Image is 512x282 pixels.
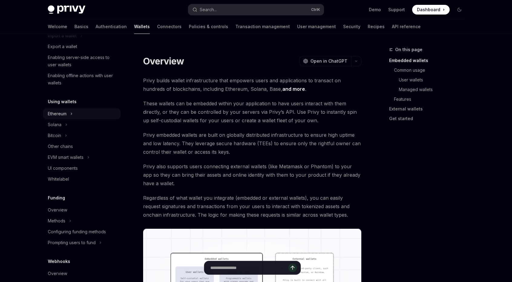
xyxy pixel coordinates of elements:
a: Managed wallets [389,85,469,94]
a: Overview [43,268,120,279]
div: Overview [48,270,67,277]
span: Privy also supports users connecting external wallets (like Metamask or Phantom) to your app so t... [143,162,361,188]
h5: Funding [48,194,65,202]
span: Ctrl K [311,7,320,12]
a: Wallets [134,19,150,34]
a: Policies & controls [189,19,228,34]
div: Methods [48,217,65,225]
a: API reference [392,19,421,34]
a: Authentication [96,19,127,34]
a: External wallets [389,104,469,114]
h5: Webhooks [48,258,70,265]
span: Open in ChatGPT [310,58,347,64]
div: Search... [200,6,217,13]
a: Transaction management [235,19,290,34]
a: Get started [389,114,469,123]
a: Export a wallet [43,41,120,52]
a: Dashboard [412,5,450,15]
button: Open in ChatGPT [299,56,351,66]
a: Demo [369,7,381,13]
a: Enabling offline actions with user wallets [43,70,120,88]
span: On this page [395,46,422,53]
a: Embedded wallets [389,56,469,65]
div: EVM smart wallets [48,154,84,161]
div: Enabling offline actions with user wallets [48,72,117,87]
a: Other chains [43,141,120,152]
a: Common usage [389,65,469,75]
div: Bitcoin [48,132,61,139]
a: Features [389,94,469,104]
div: Configuring funding methods [48,228,106,235]
img: dark logo [48,5,85,14]
a: Security [343,19,360,34]
a: Recipes [368,19,385,34]
div: Solana [48,121,61,128]
div: UI components [48,165,78,172]
button: Open search [188,4,324,15]
button: Toggle EVM smart wallets section [43,152,120,163]
span: Privy embedded wallets are built on globally distributed infrastructure to ensure high uptime and... [143,131,361,156]
div: Prompting users to fund [48,239,96,246]
button: Toggle Prompting users to fund section [43,237,120,248]
a: Overview [43,205,120,215]
a: Configuring funding methods [43,226,120,237]
a: UI components [43,163,120,174]
div: Export a wallet [48,43,77,50]
h5: Using wallets [48,98,77,105]
div: Enabling server-side access to user wallets [48,54,117,68]
a: Support [388,7,405,13]
button: Toggle dark mode [455,5,464,15]
a: Basics [74,19,88,34]
button: Toggle Bitcoin section [43,130,120,141]
span: Dashboard [417,7,440,13]
a: and more [282,86,305,92]
button: Toggle Solana section [43,119,120,130]
button: Toggle Methods section [43,215,120,226]
button: Send message [288,264,297,272]
div: Whitelabel [48,175,69,183]
div: Overview [48,206,67,214]
a: User management [297,19,336,34]
div: Other chains [48,143,73,150]
a: Whitelabel [43,174,120,185]
span: Privy builds wallet infrastructure that empowers users and applications to transact on hundreds o... [143,76,361,93]
span: These wallets can be embedded within your application to have users interact with them directly, ... [143,99,361,125]
button: Toggle Ethereum section [43,108,120,119]
div: Ethereum [48,110,67,117]
h1: Overview [143,56,184,67]
a: Connectors [157,19,182,34]
input: Ask a question... [210,261,288,274]
a: Enabling server-side access to user wallets [43,52,120,70]
span: Regardless of what wallet you integrate (embedded or external wallets), you can easily request si... [143,194,361,219]
a: Welcome [48,19,67,34]
a: User wallets [389,75,469,85]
